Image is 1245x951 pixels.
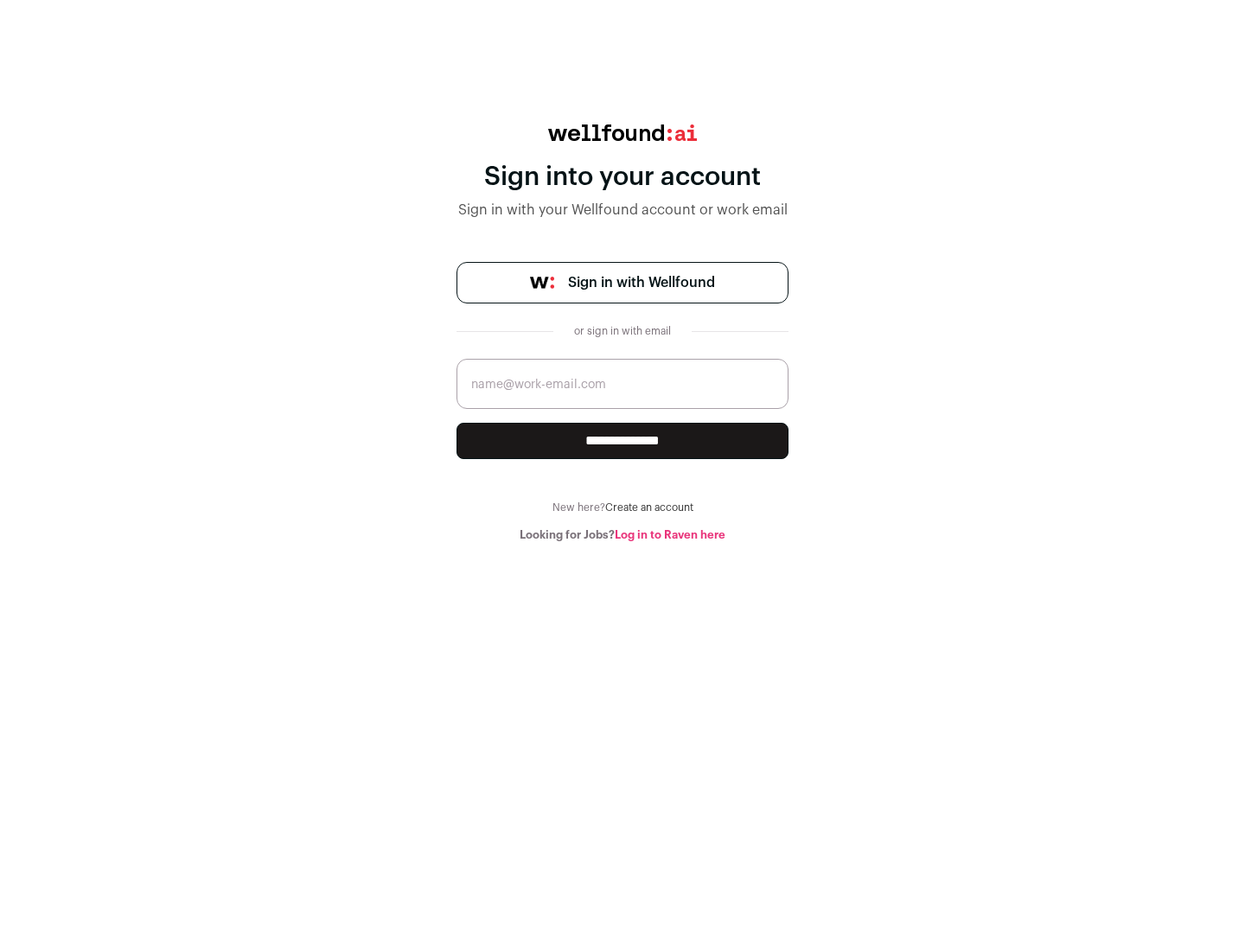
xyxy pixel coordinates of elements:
[456,359,788,409] input: name@work-email.com
[456,200,788,220] div: Sign in with your Wellfound account or work email
[548,124,697,141] img: wellfound:ai
[456,162,788,193] div: Sign into your account
[456,262,788,303] a: Sign in with Wellfound
[456,501,788,514] div: New here?
[530,277,554,289] img: wellfound-symbol-flush-black-fb3c872781a75f747ccb3a119075da62bfe97bd399995f84a933054e44a575c4.png
[567,324,678,338] div: or sign in with email
[568,272,715,293] span: Sign in with Wellfound
[615,529,725,540] a: Log in to Raven here
[456,528,788,542] div: Looking for Jobs?
[605,502,693,513] a: Create an account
